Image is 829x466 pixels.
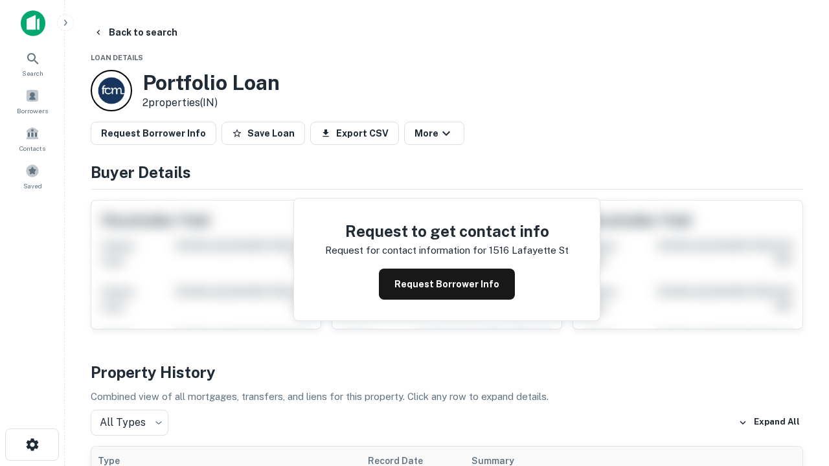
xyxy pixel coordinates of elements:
button: Export CSV [310,122,399,145]
button: More [404,122,464,145]
a: Borrowers [4,83,61,118]
h3: Portfolio Loan [142,71,280,95]
span: Saved [23,181,42,191]
div: All Types [91,410,168,436]
p: 1516 lafayette st [489,243,569,258]
p: Combined view of all mortgages, transfers, and liens for this property. Click any row to expand d... [91,389,803,405]
img: capitalize-icon.png [21,10,45,36]
p: Request for contact information for [325,243,486,258]
button: Request Borrower Info [91,122,216,145]
iframe: Chat Widget [764,362,829,425]
a: Saved [4,159,61,194]
p: 2 properties (IN) [142,95,280,111]
span: Search [22,68,43,78]
button: Request Borrower Info [379,269,515,300]
h4: Property History [91,361,803,384]
button: Save Loan [221,122,305,145]
span: Borrowers [17,105,48,116]
span: Loan Details [91,54,143,61]
a: Contacts [4,121,61,156]
a: Search [4,46,61,81]
button: Expand All [735,413,803,432]
h4: Request to get contact info [325,219,569,243]
span: Contacts [19,143,45,153]
h4: Buyer Details [91,161,803,184]
button: Back to search [88,21,183,44]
